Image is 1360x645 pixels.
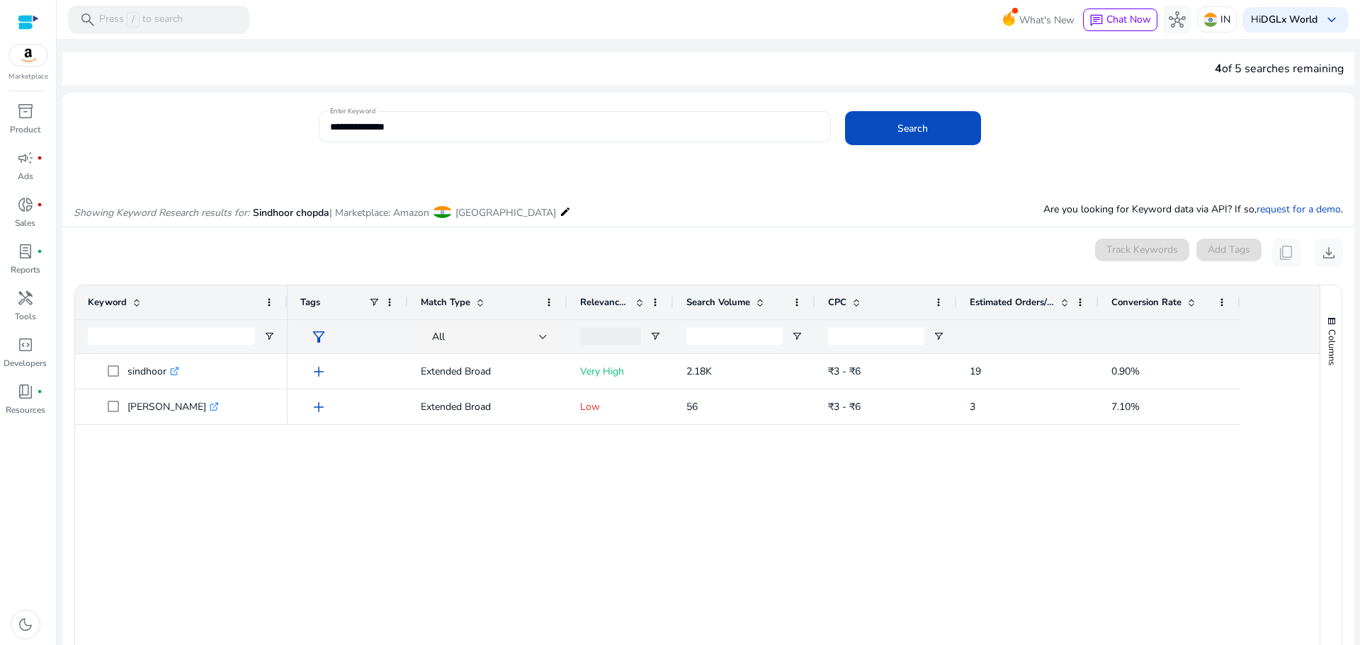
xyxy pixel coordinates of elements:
[686,365,712,378] span: 2.18K
[1169,11,1186,28] span: hub
[421,296,470,309] span: Match Type
[1111,296,1181,309] span: Conversion Rate
[421,357,555,386] p: Extended Broad
[650,331,661,342] button: Open Filter Menu
[1261,13,1317,26] b: DGLx World
[1220,7,1230,32] p: IN
[330,106,375,116] mat-label: Enter Keyword
[127,392,219,421] p: [PERSON_NAME]
[17,616,34,633] span: dark_mode
[17,196,34,213] span: donut_small
[1111,400,1140,413] span: 7.10%
[828,400,861,413] span: ₹3 - ₹6
[1083,8,1157,31] button: chatChat Now
[828,365,861,378] span: ₹3 - ₹6
[17,290,34,307] span: handyman
[15,310,36,323] p: Tools
[4,357,47,370] p: Developers
[1106,13,1151,26] span: Chat Now
[9,45,47,66] img: amazon.svg
[1325,329,1338,365] span: Columns
[253,206,329,219] span: Sindhoor chopda
[310,363,327,380] span: add
[580,392,661,421] p: Low
[6,404,45,416] p: Resources
[17,103,34,120] span: inventory_2
[17,383,34,400] span: book_4
[88,296,127,309] span: Keyword
[580,296,630,309] span: Relevance Score
[310,329,327,346] span: filter_alt
[933,331,944,342] button: Open Filter Menu
[37,155,42,161] span: fiber_manual_record
[1323,11,1340,28] span: keyboard_arrow_down
[37,249,42,254] span: fiber_manual_record
[828,328,924,345] input: CPC Filter Input
[127,357,179,386] p: sindhoor
[17,149,34,166] span: campaign
[300,296,320,309] span: Tags
[1320,244,1337,261] span: download
[560,203,571,220] mat-icon: edit
[1215,60,1344,77] div: of 5 searches remaining
[1215,61,1222,76] span: 4
[897,121,928,136] span: Search
[580,357,661,386] p: Very High
[791,331,803,342] button: Open Filter Menu
[421,392,555,421] p: Extended Broad
[686,400,698,413] span: 56
[263,331,275,342] button: Open Filter Menu
[1043,202,1343,217] p: Are you looking for Keyword data via API? If so, .
[686,296,750,309] span: Search Volume
[1251,15,1317,25] p: Hi
[845,111,981,145] button: Search
[88,328,255,345] input: Keyword Filter Input
[8,72,48,82] p: Marketplace
[15,217,35,229] p: Sales
[127,12,140,28] span: /
[99,12,183,28] p: Press to search
[310,399,327,416] span: add
[79,11,96,28] span: search
[1257,202,1341,216] a: request for a demo
[1111,365,1140,378] span: 0.90%
[18,170,33,183] p: Ads
[455,206,556,219] span: [GEOGRAPHIC_DATA]
[11,263,40,276] p: Reports
[1203,13,1218,27] img: in.svg
[10,123,40,136] p: Product
[17,336,34,353] span: code_blocks
[686,328,783,345] input: Search Volume Filter Input
[432,330,445,343] span: All
[970,400,975,413] span: 3
[970,365,981,378] span: 19
[17,243,34,260] span: lab_profile
[1089,13,1104,28] span: chat
[1019,8,1075,33] span: What's New
[1163,6,1191,34] button: hub
[74,206,249,219] i: Showing Keyword Research results for:
[1315,239,1343,267] button: download
[329,206,429,219] span: | Marketplace: Amazon
[37,389,42,394] span: fiber_manual_record
[828,296,846,309] span: CPC
[970,296,1055,309] span: Estimated Orders/Month
[37,202,42,207] span: fiber_manual_record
